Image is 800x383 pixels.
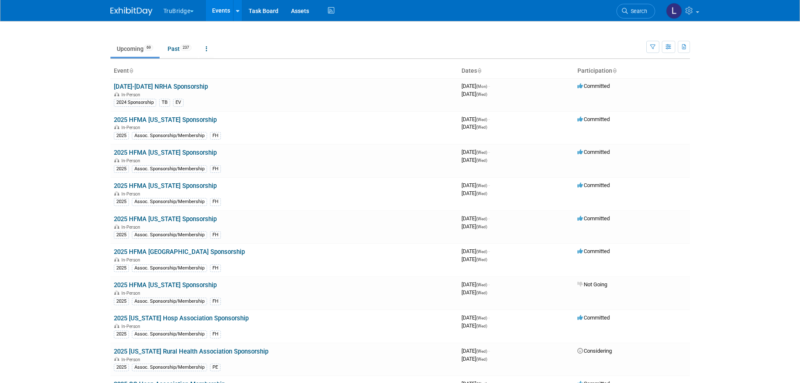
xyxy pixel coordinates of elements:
span: 69 [144,45,153,51]
a: 2025 HFMA [US_STATE] Sponsorship [114,281,217,289]
div: FH [210,330,221,338]
span: - [488,149,490,155]
span: In-Person [121,125,143,130]
span: In-Person [121,324,143,329]
div: Assoc. Sponsorship/Membership [132,330,207,338]
span: - [488,348,490,354]
a: 2025 HFMA [US_STATE] Sponsorship [114,149,217,156]
span: In-Person [121,291,143,296]
span: In-Person [121,357,143,362]
a: Upcoming69 [110,41,160,57]
span: (Wed) [476,158,487,163]
img: In-Person Event [114,324,119,328]
span: - [488,248,490,254]
span: In-Person [121,225,143,230]
div: 2025 [114,330,129,338]
div: FH [210,132,221,140]
a: 2025 [US_STATE] Hosp Association Sponsorship [114,314,249,322]
a: Sort by Participation Type [612,67,616,74]
span: - [488,116,490,122]
img: In-Person Event [114,92,119,96]
span: Committed [577,248,610,254]
div: Assoc. Sponsorship/Membership [132,165,207,173]
img: In-Person Event [114,357,119,361]
span: (Wed) [476,191,487,196]
span: - [488,215,490,222]
span: [DATE] [462,223,487,230]
span: Committed [577,314,610,321]
div: EV [173,99,184,106]
span: (Wed) [476,125,487,129]
span: - [488,182,490,188]
th: Participation [574,64,690,78]
span: Committed [577,182,610,188]
span: [DATE] [462,124,487,130]
div: FH [210,298,221,305]
span: [DATE] [462,91,487,97]
img: In-Person Event [114,125,119,129]
span: (Mon) [476,84,487,89]
span: [DATE] [462,314,490,321]
div: PE [210,364,220,371]
div: 2025 [114,364,129,371]
span: Committed [577,116,610,122]
a: Sort by Start Date [477,67,481,74]
img: In-Person Event [114,225,119,229]
span: Considering [577,348,612,354]
span: [DATE] [462,149,490,155]
span: In-Person [121,191,143,197]
div: Assoc. Sponsorship/Membership [132,364,207,371]
span: - [488,281,490,288]
span: (Wed) [476,92,487,97]
span: (Wed) [476,357,487,362]
img: ExhibitDay [110,7,152,16]
a: 2025 HFMA [GEOGRAPHIC_DATA] Sponsorship [114,248,245,256]
span: (Wed) [476,150,487,155]
div: 2025 [114,165,129,173]
img: In-Person Event [114,191,119,195]
div: FH [210,264,221,272]
div: Assoc. Sponsorship/Membership [132,132,207,140]
span: [DATE] [462,157,487,163]
span: (Wed) [476,249,487,254]
span: [DATE] [462,190,487,196]
th: Dates [458,64,574,78]
span: [DATE] [462,322,487,329]
span: [DATE] [462,83,490,89]
a: [DATE]-[DATE] NRHA Sponsorship [114,83,208,90]
span: (Wed) [476,257,487,262]
div: 2025 [114,132,129,140]
div: 2025 [114,231,129,239]
span: [DATE] [462,248,490,254]
span: (Wed) [476,324,487,328]
a: 2025 [US_STATE] Rural Health Association Sponsorship [114,348,268,355]
span: (Wed) [476,225,487,229]
span: Committed [577,83,610,89]
div: FH [210,231,221,239]
img: Laura Osborne [666,3,682,19]
a: Sort by Event Name [129,67,133,74]
span: - [488,83,490,89]
span: (Wed) [476,349,487,354]
span: Committed [577,149,610,155]
div: 2025 [114,298,129,305]
span: [DATE] [462,289,487,296]
div: FH [210,198,221,206]
span: [DATE] [462,348,490,354]
a: 2025 HFMA [US_STATE] Sponsorship [114,182,217,190]
img: In-Person Event [114,291,119,295]
span: [DATE] [462,116,490,122]
span: [DATE] [462,215,490,222]
div: Assoc. Sponsorship/Membership [132,264,207,272]
span: In-Person [121,92,143,98]
span: [DATE] [462,281,490,288]
span: Not Going [577,281,607,288]
span: (Wed) [476,117,487,122]
span: (Wed) [476,183,487,188]
span: (Wed) [476,291,487,295]
span: Search [628,8,647,14]
img: In-Person Event [114,257,119,261]
img: In-Person Event [114,158,119,162]
a: 2025 HFMA [US_STATE] Sponsorship [114,116,217,124]
a: Search [616,4,655,18]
